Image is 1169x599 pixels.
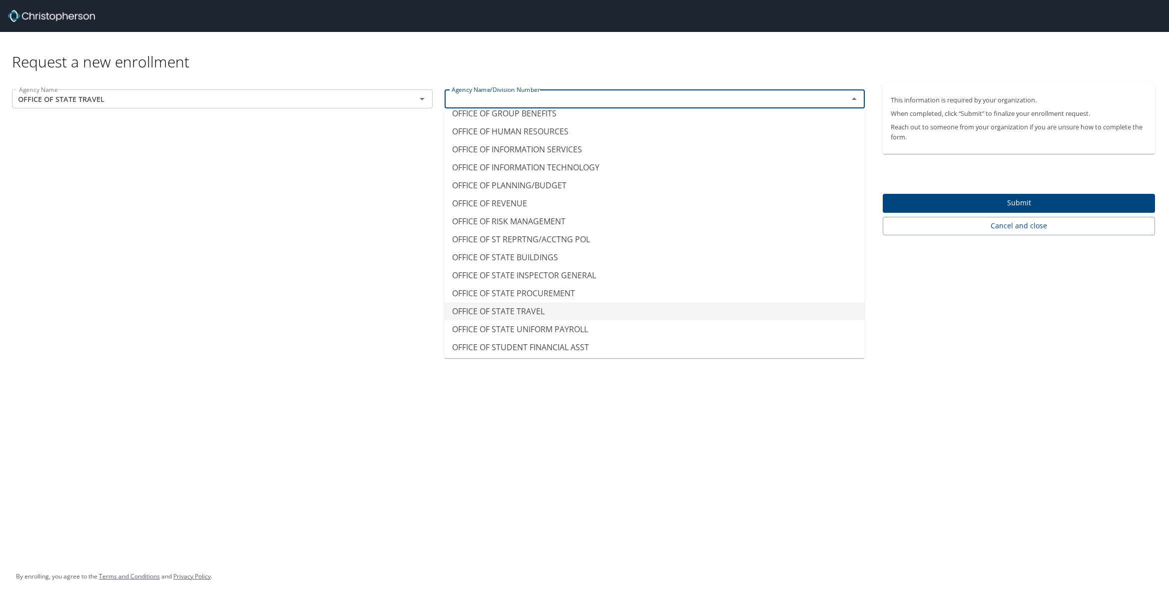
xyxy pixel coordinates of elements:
[444,212,865,230] li: OFFICE OF RISK MANAGEMENT
[444,248,865,266] li: OFFICE OF STATE BUILDINGS
[444,230,865,248] li: OFFICE OF ST REPRTNG/ACCTNG POL
[891,197,1147,209] span: Submit
[444,266,865,284] li: OFFICE OF STATE INSPECTOR GENERAL
[891,109,1147,118] p: When completed, click “Submit” to finalize your enrollment request.
[444,320,865,338] li: OFFICE OF STATE UNIFORM PAYROLL
[444,302,865,320] li: OFFICE OF STATE TRAVEL
[891,220,1147,232] span: Cancel and close
[415,92,429,106] button: Open
[444,176,865,194] li: OFFICE OF PLANNING/BUDGET
[173,572,211,581] a: Privacy Policy
[444,122,865,140] li: OFFICE OF HUMAN RESOURCES
[444,140,865,158] li: OFFICE OF INFORMATION SERVICES
[8,10,95,22] img: cbt logo
[16,564,212,589] div: By enrolling, you agree to the and .
[883,217,1155,235] button: Cancel and close
[444,284,865,302] li: OFFICE OF STATE PROCUREMENT
[891,122,1147,141] p: Reach out to someone from your organization if you are unsure how to complete the form.
[847,92,861,106] button: Close
[891,95,1147,105] p: This information is required by your organization.
[444,338,865,356] li: OFFICE OF STUDENT FINANCIAL ASST
[444,194,865,212] li: OFFICE OF REVENUE
[444,356,865,374] li: OFFICE OF TELECOMMUNICATIONS MGMT
[444,158,865,176] li: OFFICE OF INFORMATION TECHNOLOGY
[444,104,865,122] li: OFFICE OF GROUP BENEFITS
[12,32,1163,71] div: Request a new enrollment
[99,572,160,581] a: Terms and Conditions
[883,194,1155,213] button: Submit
